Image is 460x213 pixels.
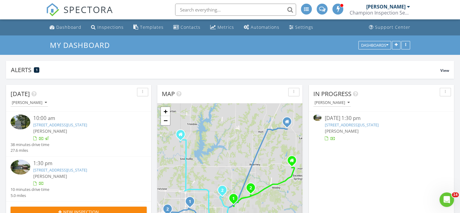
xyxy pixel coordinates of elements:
[11,160,147,198] a: 1:30 pm [STREET_ADDRESS][US_STATE] [PERSON_NAME] 10 minutes drive time 5.0 miles
[171,22,203,33] a: Contacts
[361,43,388,47] div: Dashboards
[350,10,410,16] div: Champion Inspection Services
[64,3,113,16] span: SPECTORA
[140,24,164,30] div: Templates
[161,116,170,125] a: Zoom out
[11,90,30,98] span: [DATE]
[313,115,321,121] img: 9365504%2Fcover_photos%2FuerKDfwD4VxgduNdqufa%2Fsmall.9365504-1756327104085
[233,198,237,202] div: 864 Reese St, Liberty, MO 64068
[11,148,49,153] div: 27.6 miles
[367,22,413,33] a: Support Center
[241,22,282,33] a: Automations (Advanced)
[313,115,449,141] a: [DATE] 1:30 pm [STREET_ADDRESS][US_STATE] [PERSON_NAME]
[33,128,67,134] span: [PERSON_NAME]
[222,190,226,194] div: 11004 N Laurel Ave, Kansas City, MO 64157
[439,192,454,207] iframe: Intercom live chat
[33,173,67,179] span: [PERSON_NAME]
[295,24,313,30] div: Settings
[47,22,84,33] a: Dashboard
[313,99,351,107] button: [PERSON_NAME]
[166,207,169,211] i: 2
[33,160,135,167] div: 1:30 pm
[46,8,113,21] a: SPECTORA
[181,24,201,30] div: Contacts
[208,22,237,33] a: Metrics
[50,40,115,50] a: My Dashboard
[440,68,449,73] span: View
[375,24,410,30] div: Support Center
[366,4,406,10] div: [PERSON_NAME]
[325,122,378,128] a: [STREET_ADDRESS][US_STATE]
[11,115,30,129] img: 9353783%2Fcover_photos%2FA8ot7nH6veHH91THavNj%2Fsmall.9353783-1756353530357
[168,209,171,212] div: 8307 N Chatham Ave, Kansas City, MO 64151
[56,24,81,30] div: Dashboard
[189,200,191,204] i: 1
[12,101,47,105] div: [PERSON_NAME]
[11,160,30,175] img: 9365504%2Fcover_photos%2FuerKDfwD4VxgduNdqufa%2Fsmall.9365504-1756327104085
[221,188,223,193] i: 2
[33,122,87,128] a: [STREET_ADDRESS][US_STATE]
[161,107,170,116] a: Zoom in
[190,201,194,205] div: 623 NE 93rd Ct, Kansas City, MO 64155
[251,188,254,191] div: 16619 NE 113 St, Liberty, MO 64068
[315,101,350,105] div: [PERSON_NAME]
[11,187,49,192] div: 10 minutes drive time
[33,167,87,173] a: [STREET_ADDRESS][US_STATE]
[11,99,48,107] button: [PERSON_NAME]
[89,22,126,33] a: Inspections
[358,41,391,49] button: Dashboards
[11,115,147,153] a: 10:00 am [STREET_ADDRESS][US_STATE] [PERSON_NAME] 38 minutes drive time 27.6 miles
[175,4,296,16] input: Search everything...
[250,186,252,190] i: 2
[313,90,351,98] span: In Progress
[33,115,135,122] div: 10:00 am
[97,24,124,30] div: Inspections
[11,142,49,148] div: 38 minutes drive time
[325,115,438,122] div: [DATE] 1:30 pm
[325,128,358,134] span: [PERSON_NAME]
[232,197,235,201] i: 1
[162,90,175,98] span: Map
[11,66,440,74] div: Alerts
[11,193,49,198] div: 5.0 miles
[36,68,38,72] span: 1
[46,3,59,16] img: The Best Home Inspection Software - Spectora
[131,22,166,33] a: Templates
[452,192,459,197] span: 14
[251,24,279,30] div: Automations
[287,22,316,33] a: Settings
[217,24,234,30] div: Metrics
